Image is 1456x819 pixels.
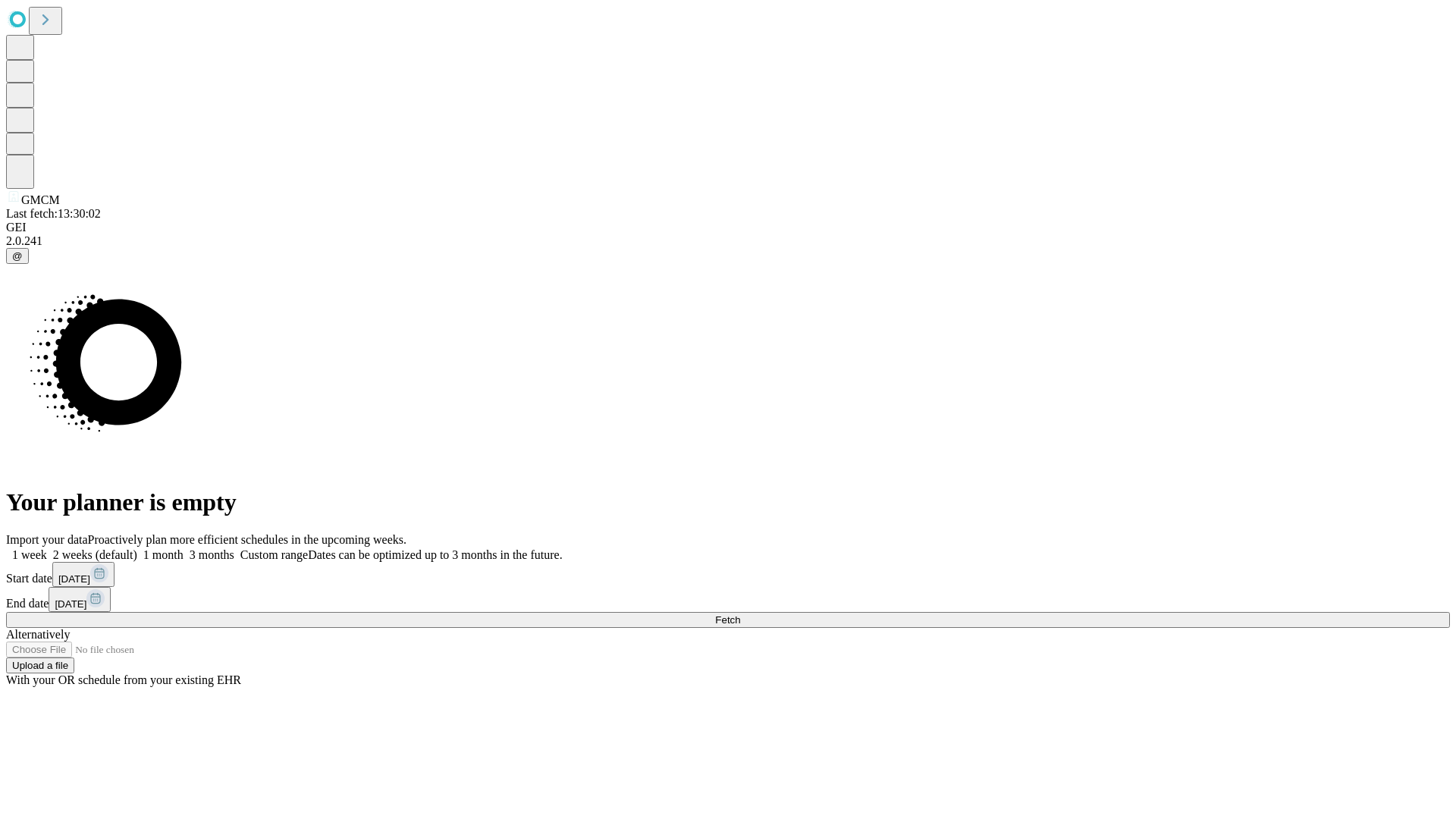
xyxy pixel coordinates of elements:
[6,587,1450,612] div: End date
[12,548,47,561] span: 1 week
[6,207,101,220] span: Last fetch: 13:30:02
[21,193,60,206] span: GMCM
[190,548,234,561] span: 3 months
[55,598,86,610] span: [DATE]
[6,221,1450,234] div: GEI
[6,612,1450,628] button: Fetch
[6,673,241,686] span: With your OR schedule from your existing EHR
[88,533,406,546] span: Proactively plan more efficient schedules in the upcoming weeks.
[6,533,88,546] span: Import your data
[6,628,70,641] span: Alternatively
[6,234,1450,248] div: 2.0.241
[6,657,74,673] button: Upload a file
[240,548,308,561] span: Custom range
[58,573,90,585] span: [DATE]
[52,562,115,587] button: [DATE]
[6,488,1450,516] h1: Your planner is empty
[12,250,23,262] span: @
[715,614,740,626] span: Fetch
[53,548,137,561] span: 2 weeks (default)
[308,548,562,561] span: Dates can be optimized up to 3 months in the future.
[49,587,111,612] button: [DATE]
[6,248,29,264] button: @
[143,548,184,561] span: 1 month
[6,562,1450,587] div: Start date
